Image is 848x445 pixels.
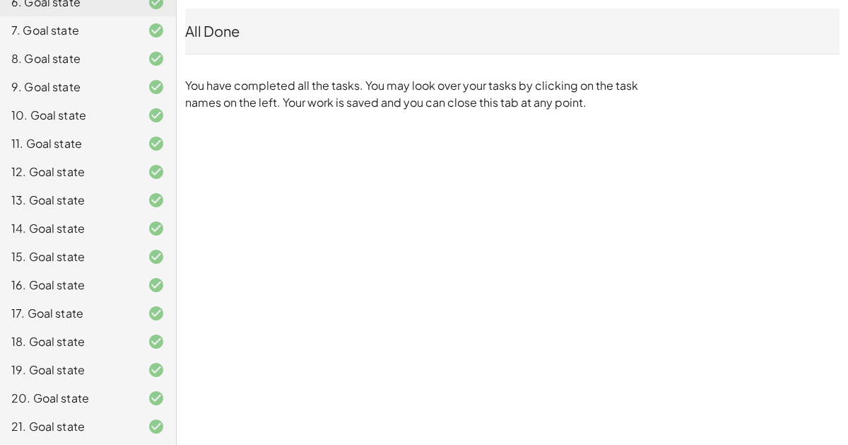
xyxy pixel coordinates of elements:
i: Task finished and correct. [148,22,165,39]
i: Task finished and correct. [148,163,165,180]
i: Task finished and correct. [148,220,165,237]
i: Task finished and correct. [148,305,165,322]
div: 7. Goal state [11,22,125,39]
i: Task finished and correct. [148,107,165,124]
div: 14. Goal state [11,220,125,237]
div: 8. Goal state [11,50,125,67]
div: All Done [185,21,840,41]
i: Task finished and correct. [148,390,165,407]
i: Task finished and correct. [148,192,165,209]
p: You have completed all the tasks. You may look over your tasks by clicking on the task names on t... [185,77,644,111]
div: 9. Goal state [11,79,125,96]
div: 11. Goal state [11,135,125,152]
div: 21. Goal state [11,418,125,435]
div: 12. Goal state [11,163,125,180]
i: Task finished and correct. [148,135,165,152]
i: Task finished and correct. [148,248,165,265]
i: Task finished and correct. [148,277,165,294]
i: Task finished and correct. [148,418,165,435]
i: Task finished and correct. [148,50,165,67]
div: 10. Goal state [11,107,125,124]
i: Task finished and correct. [148,362,165,378]
div: 20. Goal state [11,390,125,407]
i: Task finished and correct. [148,333,165,350]
div: 18. Goal state [11,333,125,350]
div: 15. Goal state [11,248,125,265]
div: 19. Goal state [11,362,125,378]
i: Task finished and correct. [148,79,165,96]
div: 16. Goal state [11,277,125,294]
div: 17. Goal state [11,305,125,322]
div: 13. Goal state [11,192,125,209]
